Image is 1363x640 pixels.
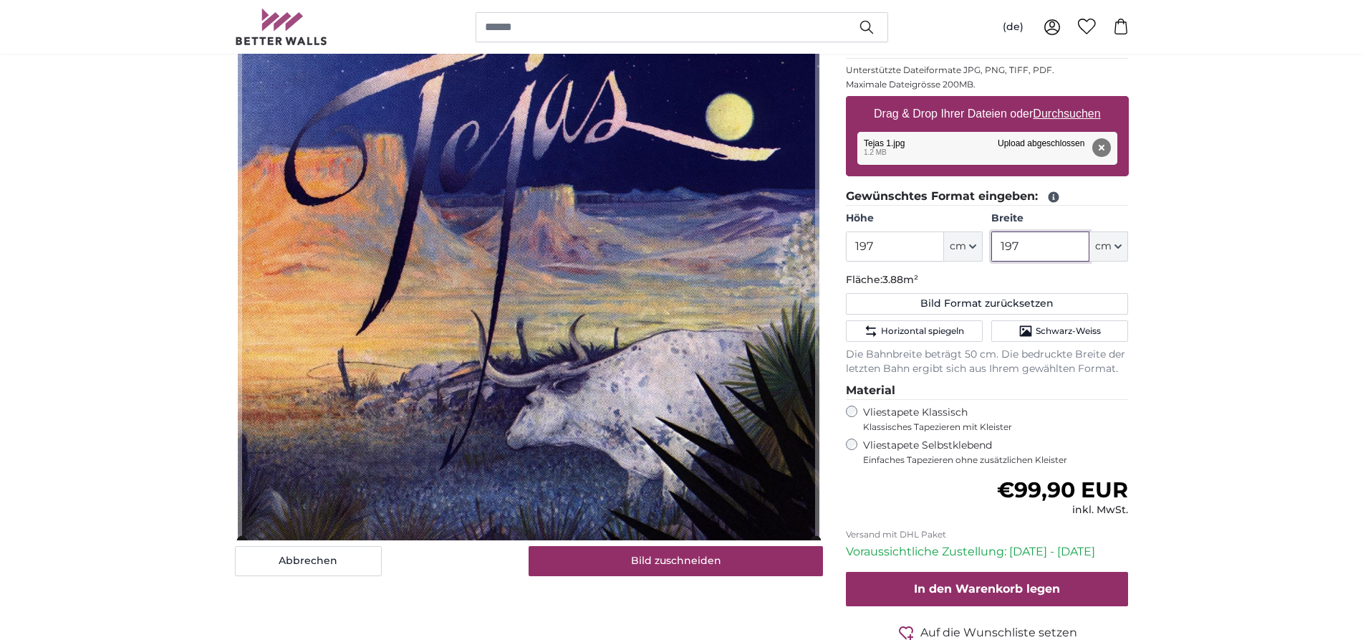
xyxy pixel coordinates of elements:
[846,529,1129,540] p: Versand mit DHL Paket
[881,325,964,337] span: Horizontal spiegeln
[991,14,1035,40] button: (de)
[997,477,1128,503] span: €99,90 EUR
[863,454,1129,466] span: Einfaches Tapezieren ohne zusätzlichen Kleister
[914,582,1060,596] span: In den Warenkorb legen
[991,320,1128,342] button: Schwarz-Weiss
[863,439,1129,466] label: Vliestapete Selbstklebend
[846,211,983,226] label: Höhe
[882,273,918,286] span: 3.88m²
[846,188,1129,206] legend: Gewünschtes Format eingeben:
[529,546,823,576] button: Bild zuschneiden
[846,543,1129,560] p: Voraussichtliche Zustellung: [DATE] - [DATE]
[950,239,966,254] span: cm
[1033,108,1100,120] u: Durchsuchen
[863,406,1117,433] label: Vliestapete Klassisch
[991,211,1128,226] label: Breite
[846,79,1129,90] p: Maximale Dateigrösse 200MB.
[846,348,1129,376] p: Die Bahnbreite beträgt 50 cm. Die bedruckte Breite der letzten Bahn ergibt sich aus Ihrem gewählt...
[846,572,1129,606] button: In den Warenkorb legen
[846,320,983,342] button: Horizontal spiegeln
[846,65,1129,76] p: Unterstützte Dateiformate JPG, PNG, TIFF, PDF.
[944,231,983,262] button: cm
[846,293,1129,315] button: Bild Format zurücksetzen
[1089,231,1128,262] button: cm
[235,546,382,576] button: Abbrechen
[997,503,1128,517] div: inkl. MwSt.
[846,273,1129,287] p: Fläche:
[863,421,1117,433] span: Klassisches Tapezieren mit Kleister
[1095,239,1112,254] span: cm
[235,9,328,45] img: Betterwalls
[1036,325,1101,337] span: Schwarz-Weiss
[846,382,1129,400] legend: Material
[868,100,1107,128] label: Drag & Drop Ihrer Dateien oder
